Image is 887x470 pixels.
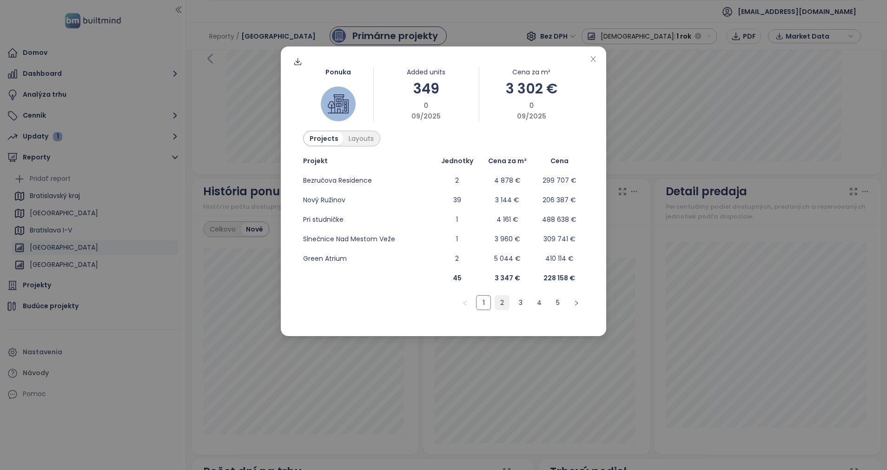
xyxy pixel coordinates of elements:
[457,295,472,310] button: left
[513,295,528,310] li: 3
[479,111,584,121] div: 09/2025
[532,296,546,310] a: 4
[488,156,527,166] span: Cena za m²
[374,111,479,121] div: 09/2025
[574,300,579,306] span: right
[304,132,344,145] div: Projects
[480,229,535,249] td: 3 960 €
[569,295,584,310] button: right
[480,171,535,190] td: 4 878 €
[434,171,480,190] td: 2
[453,273,462,283] b: 45
[480,249,535,268] td: 5 044 €
[479,100,584,111] div: 0
[535,171,584,190] td: 299 707 €
[303,195,345,205] a: Nový Ružinov
[532,295,547,310] li: 4
[476,295,491,310] li: 1
[434,249,480,268] td: 2
[374,100,479,111] div: 0
[303,215,344,224] a: Pri studničke
[374,78,479,99] div: 349
[550,295,565,310] li: 5
[479,78,584,99] div: 3 302 €
[477,296,490,310] a: 1
[303,234,395,244] a: Slnečnice Nad Mestom Veže
[551,296,565,310] a: 5
[535,229,584,249] td: 309 741 €
[569,295,584,310] li: Nasledujúca strana
[434,210,480,229] td: 1
[480,210,535,229] td: 4 161 €
[495,273,520,283] b: 3 347 €
[589,55,597,63] span: close
[303,67,373,77] div: Ponuka
[480,190,535,210] td: 3 144 €
[344,132,379,145] div: Layouts
[434,190,480,210] td: 39
[462,300,468,306] span: left
[535,210,584,229] td: 488 638 €
[514,296,528,310] a: 3
[535,249,584,268] td: 410 114 €
[303,176,372,185] a: Bezručova Residence
[303,156,328,166] span: Projekt
[441,156,473,166] span: Jednotky
[434,229,480,249] td: 1
[457,295,472,310] li: Predchádzajúca strana
[495,295,510,310] li: 2
[588,54,598,65] button: Close
[328,93,349,114] img: house
[550,156,569,166] span: Cena
[374,67,479,77] div: Added units
[303,254,347,263] a: Green Atrium
[479,67,584,77] div: Cena za m²
[495,296,509,310] a: 2
[543,273,575,283] b: 228 158 €
[535,190,584,210] td: 206 387 €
